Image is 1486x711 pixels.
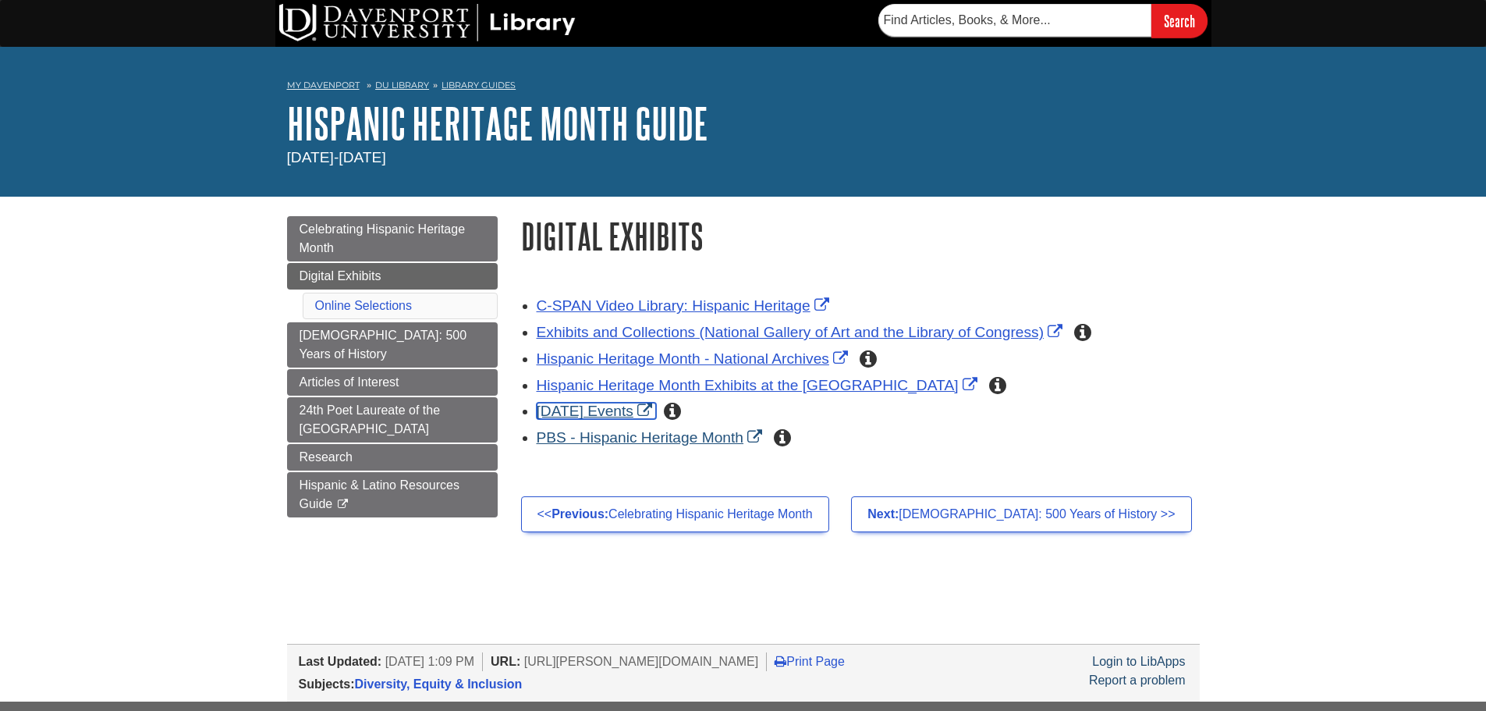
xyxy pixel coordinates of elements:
a: Link opens in new window [537,429,767,446]
img: DU Library [279,4,576,41]
i: This link opens in a new window [336,499,349,510]
a: Online Selections [315,299,413,312]
span: 24th Poet Laureate of the [GEOGRAPHIC_DATA] [300,403,441,435]
a: Link opens in new window [537,297,833,314]
a: Research [287,444,498,471]
a: Login to LibApps [1092,655,1185,668]
span: Celebrating Hispanic Heritage Month [300,222,466,254]
input: Search [1151,4,1208,37]
a: Link opens in new window [537,324,1067,340]
a: DU Library [375,80,429,91]
h1: Digital Exhibits [521,216,1200,256]
div: Guide Page Menu [287,216,498,517]
a: Link opens in new window [537,377,981,393]
span: Research [300,450,353,464]
span: Last Updated: [299,655,382,668]
input: Find Articles, Books, & More... [878,4,1151,37]
span: Articles of Interest [300,375,399,389]
nav: breadcrumb [287,75,1200,100]
i: Print Page [775,655,786,667]
span: [DEMOGRAPHIC_DATA]: 500 Years of History [300,329,467,361]
a: My Davenport [287,79,360,92]
span: URL: [491,655,520,668]
a: Next:[DEMOGRAPHIC_DATA]: 500 Years of History >> [851,496,1191,532]
a: Library Guides [442,80,516,91]
a: Print Page [775,655,845,668]
a: Report a problem [1089,674,1186,687]
span: Hispanic & Latino Resources Guide [300,478,459,510]
a: [DEMOGRAPHIC_DATA]: 500 Years of History [287,322,498,368]
span: [URL][PERSON_NAME][DOMAIN_NAME] [524,655,759,668]
a: Link opens in new window [537,403,656,419]
strong: Next: [867,507,899,521]
a: 24th Poet Laureate of the [GEOGRAPHIC_DATA] [287,397,498,443]
a: Diversity, Equity & Inclusion [355,677,523,691]
span: [DATE] 1:09 PM [385,655,474,668]
a: Celebrating Hispanic Heritage Month [287,216,498,261]
strong: Previous: [551,507,608,521]
a: Hispanic & Latino Resources Guide [287,472,498,517]
a: <<Previous:Celebrating Hispanic Heritage Month [521,496,829,532]
a: Articles of Interest [287,369,498,396]
a: Hispanic Heritage Month Guide [287,99,708,148]
span: Subjects: [299,677,355,691]
a: Link opens in new window [537,350,852,367]
span: Digital Exhibits [300,269,381,283]
span: [DATE]-[DATE] [287,149,386,165]
a: Digital Exhibits [287,263,498,290]
form: Searches DU Library's articles, books, and more [878,4,1208,37]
